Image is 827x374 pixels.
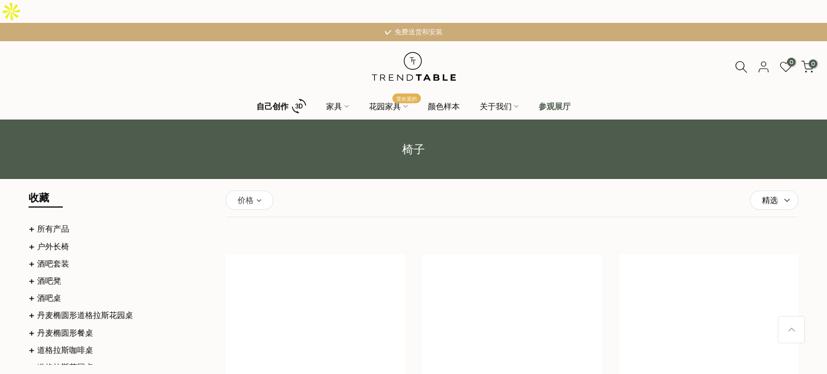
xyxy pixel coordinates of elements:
[247,96,316,116] a: 自己创作
[37,362,93,372] a: 道格拉斯花园桌
[37,224,69,234] a: 所有产品
[37,258,69,269] a: 酒吧套装
[37,241,69,252] a: 户外长椅
[256,101,288,112] font: 自己创作
[801,61,814,73] a: 0
[750,191,798,209] label: 精选
[780,61,792,73] a: 0
[811,60,815,67] font: 0
[789,58,793,66] font: 0
[396,95,417,101] font: 受欢迎的
[29,191,49,204] font: 收藏
[37,345,93,355] a: 道格拉斯咖啡桌
[1,316,58,373] iframe: 切换框架
[539,101,571,112] font: 参观展厅
[418,100,470,113] a: 颜色样本
[364,41,464,92] img: 趋势表
[778,317,804,343] a: 返回顶部
[428,101,460,112] font: 颜色样本
[37,310,133,320] a: 丹麦椭圆形道格拉斯花园桌
[762,195,778,205] font: 精选
[238,195,254,205] font: 价格
[316,100,359,113] a: 家具
[37,293,61,303] a: 酒吧桌
[37,328,93,338] a: 丹麦椭圆形餐桌
[402,142,425,156] font: 椅子
[359,100,418,113] a: 花园家具受欢迎的
[529,100,581,113] a: 参观展厅
[385,27,443,36] font: ✔ 免费送货和安装
[470,100,529,113] a: 关于我们
[37,276,61,286] a: 酒吧凳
